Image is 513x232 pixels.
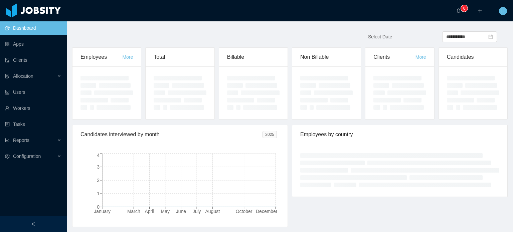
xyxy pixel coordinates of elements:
[5,118,61,131] a: icon: profileTasks
[5,85,61,99] a: icon: robotUsers
[488,34,493,39] i: icon: calendar
[5,101,61,115] a: icon: userWorkers
[5,138,10,143] i: icon: line-chart
[5,74,10,78] i: icon: solution
[13,138,29,143] span: Reports
[5,154,10,159] i: icon: setting
[5,37,61,51] a: icon: appstoreApps
[5,53,61,67] a: icon: auditClients
[501,7,505,15] span: H
[461,5,468,12] sup: 0
[478,8,482,13] i: icon: plus
[5,21,61,35] a: icon: pie-chartDashboard
[13,154,41,159] span: Configuration
[13,73,33,79] span: Allocation
[456,8,461,13] i: icon: bell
